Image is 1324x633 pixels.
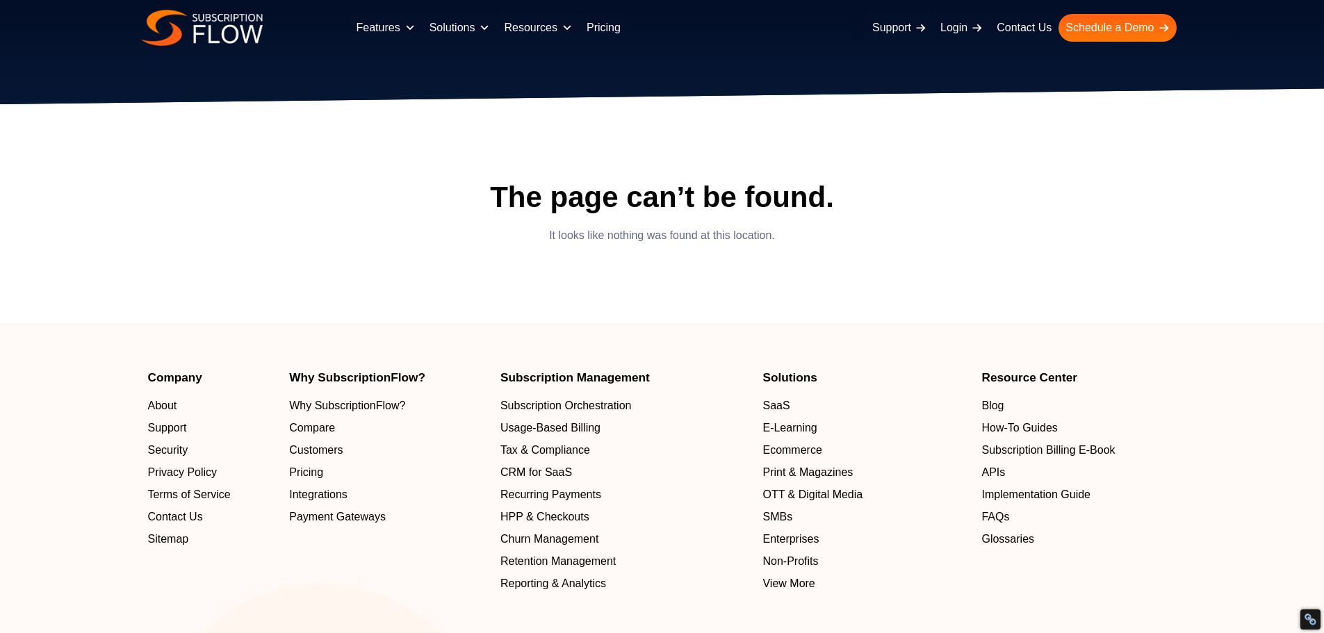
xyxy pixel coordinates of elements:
a: APIs [981,464,1176,481]
a: Schedule a Demo [1059,14,1176,42]
a: Churn Management [500,531,749,548]
h1: The page can’t be found. [245,179,1079,216]
p: It looks like nothing was found at this location. [245,227,1079,244]
h4: Subscription Management [500,372,749,384]
a: Support [148,420,276,436]
span: APIs [981,464,1005,481]
a: Subscription Billing E-Book [981,442,1176,459]
a: Retention Management [500,553,749,570]
a: OTT & Digital Media [762,486,967,503]
a: Resources [497,14,579,42]
a: Reporting & Analytics [500,575,749,592]
span: OTT & Digital Media [762,486,863,503]
span: Reporting & Analytics [500,575,606,592]
div: Restore Info Box &#10;&#10;NoFollow Info:&#10; META-Robots NoFollow: &#09;false&#10; META-Robots ... [1304,613,1317,626]
a: Customers [289,442,487,459]
a: Compare [289,420,487,436]
span: Blog [981,397,1004,414]
a: Support [865,14,933,42]
a: Tax & Compliance [500,442,749,459]
span: Terms of Service [148,486,231,503]
a: Glossaries [981,531,1176,548]
span: Ecommerce [762,442,822,459]
span: Recurring Payments [500,486,601,503]
span: How-To Guides [981,420,1057,436]
h4: Why SubscriptionFlow? [289,372,487,384]
span: Contact Us [148,509,203,525]
a: Sitemap [148,531,276,548]
a: Security [148,442,276,459]
h4: Solutions [762,372,967,384]
a: Pricing [580,14,628,42]
span: E-Learning [762,420,817,436]
span: Non-Profits [762,553,818,570]
a: Why SubscriptionFlow? [289,397,487,414]
a: How-To Guides [981,420,1176,436]
a: Login [933,14,990,42]
span: Subscription Orchestration [500,397,632,414]
a: Solutions [423,14,498,42]
span: Pricing [289,464,323,481]
span: Why SubscriptionFlow? [289,397,405,414]
a: Usage-Based Billing [500,420,749,436]
a: CRM for SaaS [500,464,749,481]
span: Retention Management [500,553,616,570]
a: Recurring Payments [500,486,749,503]
a: Contact Us [990,14,1059,42]
a: Implementation Guide [981,486,1176,503]
span: Support [148,420,187,436]
a: Non-Profits [762,553,967,570]
a: Enterprises [762,531,967,548]
a: SaaS [762,397,967,414]
span: HPP & Checkouts [500,509,589,525]
span: Payment Gateways [289,509,386,525]
a: Integrations [289,486,487,503]
a: About [148,397,276,414]
a: Contact Us [148,509,276,525]
a: View More [762,575,967,592]
span: SaaS [762,397,790,414]
span: Implementation Guide [981,486,1090,503]
a: SMBs [762,509,967,525]
a: Terms of Service [148,486,276,503]
a: Payment Gateways [289,509,487,525]
h4: Company [148,372,276,384]
span: Subscription Billing E-Book [981,442,1115,459]
span: Sitemap [148,531,189,548]
span: Enterprises [762,531,819,548]
span: SMBs [762,509,792,525]
span: Churn Management [500,531,598,548]
a: HPP & Checkouts [500,509,749,525]
a: Pricing [289,464,487,481]
a: Blog [981,397,1176,414]
span: Privacy Policy [148,464,218,481]
a: FAQs [981,509,1176,525]
span: About [148,397,177,414]
span: Integrations [289,486,348,503]
a: E-Learning [762,420,967,436]
a: Privacy Policy [148,464,276,481]
a: Subscription Orchestration [500,397,749,414]
a: Features [350,14,423,42]
span: Compare [289,420,335,436]
h4: Resource Center [981,372,1176,384]
span: Glossaries [981,531,1034,548]
span: Security [148,442,188,459]
span: CRM for SaaS [500,464,572,481]
span: Usage-Based Billing [500,420,600,436]
span: Tax & Compliance [500,442,590,459]
span: FAQs [981,509,1009,525]
span: Customers [289,442,343,459]
span: Print & Magazines [762,464,853,481]
a: Ecommerce [762,442,967,459]
a: Print & Magazines [762,464,967,481]
span: View More [762,575,815,592]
